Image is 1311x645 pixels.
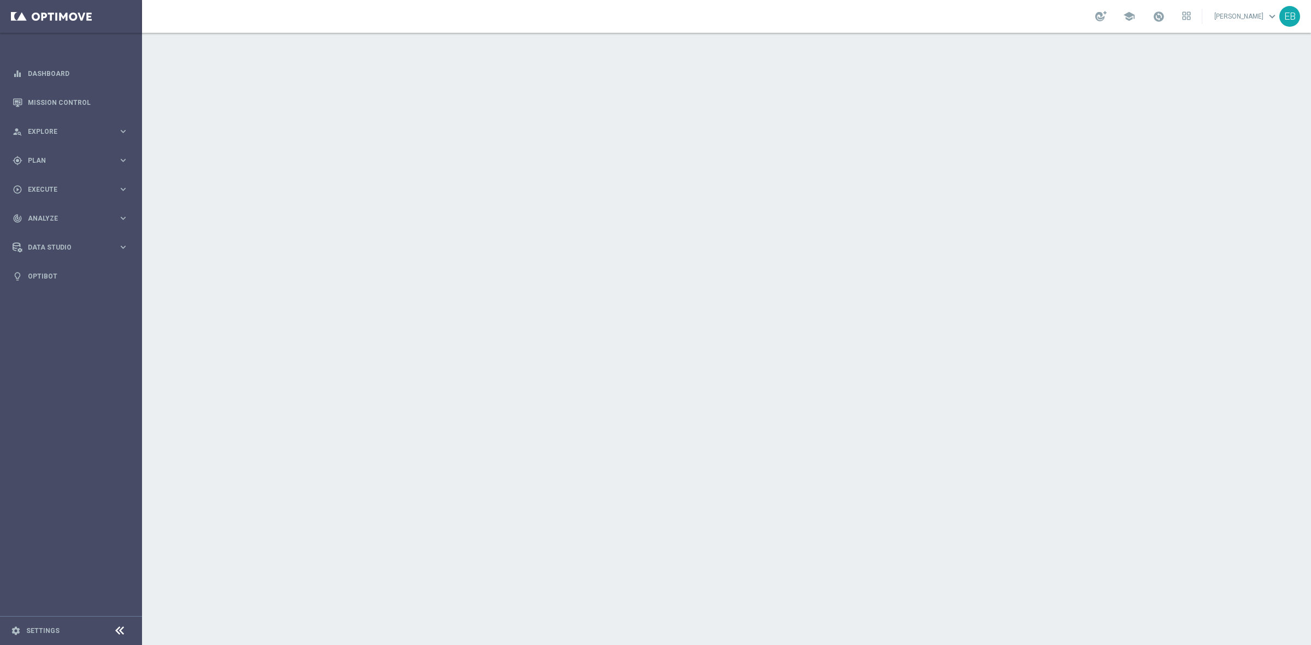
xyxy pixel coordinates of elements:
[118,213,128,223] i: keyboard_arrow_right
[28,215,118,222] span: Analyze
[12,243,129,252] button: Data Studio keyboard_arrow_right
[118,242,128,252] i: keyboard_arrow_right
[13,69,22,79] i: equalizer
[12,214,129,223] button: track_changes Analyze keyboard_arrow_right
[13,214,118,223] div: Analyze
[28,262,128,291] a: Optibot
[13,262,128,291] div: Optibot
[12,127,129,136] button: person_search Explore keyboard_arrow_right
[13,59,128,88] div: Dashboard
[28,59,128,88] a: Dashboard
[13,156,22,165] i: gps_fixed
[28,88,128,117] a: Mission Control
[11,626,21,636] i: settings
[13,88,128,117] div: Mission Control
[13,185,22,194] i: play_circle_outline
[1123,10,1135,22] span: school
[13,271,22,281] i: lightbulb
[12,156,129,165] button: gps_fixed Plan keyboard_arrow_right
[12,98,129,107] button: Mission Control
[26,628,60,634] a: Settings
[13,156,118,165] div: Plan
[13,127,118,137] div: Explore
[13,242,118,252] div: Data Studio
[1213,8,1279,25] a: [PERSON_NAME]keyboard_arrow_down
[12,272,129,281] button: lightbulb Optibot
[1266,10,1278,22] span: keyboard_arrow_down
[12,185,129,194] button: play_circle_outline Execute keyboard_arrow_right
[13,185,118,194] div: Execute
[28,157,118,164] span: Plan
[1279,6,1300,27] div: EB
[13,127,22,137] i: person_search
[118,126,128,137] i: keyboard_arrow_right
[12,69,129,78] button: equalizer Dashboard
[118,184,128,194] i: keyboard_arrow_right
[28,244,118,251] span: Data Studio
[28,186,118,193] span: Execute
[28,128,118,135] span: Explore
[13,214,22,223] i: track_changes
[118,155,128,165] i: keyboard_arrow_right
